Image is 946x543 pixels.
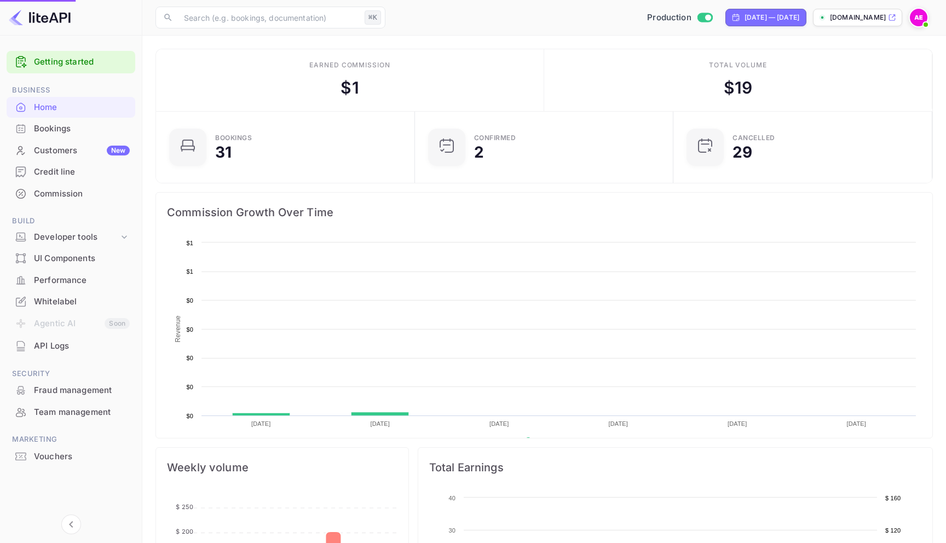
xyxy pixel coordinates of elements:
[176,528,193,535] tspan: $ 200
[745,13,799,22] div: [DATE] — [DATE]
[535,437,563,445] text: Revenue
[489,420,509,427] text: [DATE]
[215,135,252,141] div: Bookings
[7,228,135,247] div: Developer tools
[34,101,130,114] div: Home
[34,231,119,244] div: Developer tools
[7,291,135,313] div: Whitelabel
[34,274,130,287] div: Performance
[186,297,193,304] text: $0
[7,118,135,138] a: Bookings
[448,527,455,534] text: 30
[7,118,135,140] div: Bookings
[830,13,886,22] p: [DOMAIN_NAME]
[7,140,135,161] div: CustomersNew
[885,495,901,501] text: $ 160
[7,51,135,73] div: Getting started
[9,9,71,26] img: LiteAPI logo
[7,402,135,423] div: Team management
[732,145,752,160] div: 29
[7,446,135,466] a: Vouchers
[34,166,130,178] div: Credit line
[186,413,193,419] text: $0
[709,60,768,70] div: Total volume
[724,76,752,100] div: $ 19
[429,459,921,476] span: Total Earnings
[167,459,397,476] span: Weekly volume
[34,340,130,353] div: API Logs
[186,355,193,361] text: $0
[7,140,135,160] a: CustomersNew
[34,406,130,419] div: Team management
[251,420,271,427] text: [DATE]
[7,380,135,400] a: Fraud management
[34,188,130,200] div: Commission
[176,503,193,511] tspan: $ 250
[474,135,516,141] div: Confirmed
[7,446,135,467] div: Vouchers
[725,9,806,26] div: Click to change the date range period
[7,183,135,204] a: Commission
[34,56,130,68] a: Getting started
[7,380,135,401] div: Fraud management
[608,420,628,427] text: [DATE]
[7,97,135,117] a: Home
[643,11,717,24] div: Switch to Sandbox mode
[34,450,130,463] div: Vouchers
[910,9,927,26] img: achraf Elkhaier
[7,248,135,268] a: UI Components
[7,161,135,183] div: Credit line
[7,248,135,269] div: UI Components
[34,145,130,157] div: Customers
[341,76,359,100] div: $ 1
[7,183,135,205] div: Commission
[7,368,135,380] span: Security
[474,145,484,160] div: 2
[7,336,135,356] a: API Logs
[370,420,390,427] text: [DATE]
[448,495,455,501] text: 40
[885,527,901,534] text: $ 120
[177,7,360,28] input: Search (e.g. bookings, documentation)
[34,123,130,135] div: Bookings
[728,420,747,427] text: [DATE]
[186,384,193,390] text: $0
[167,204,921,221] span: Commission Growth Over Time
[215,145,232,160] div: 31
[7,402,135,422] a: Team management
[846,420,866,427] text: [DATE]
[174,315,182,342] text: Revenue
[7,161,135,182] a: Credit line
[7,270,135,290] a: Performance
[7,434,135,446] span: Marketing
[186,268,193,275] text: $1
[7,336,135,357] div: API Logs
[34,252,130,265] div: UI Components
[732,135,775,141] div: CANCELLED
[61,515,81,534] button: Collapse navigation
[7,84,135,96] span: Business
[647,11,691,24] span: Production
[7,97,135,118] div: Home
[186,326,193,333] text: $0
[7,215,135,227] span: Build
[7,270,135,291] div: Performance
[309,60,390,70] div: Earned commission
[7,291,135,311] a: Whitelabel
[365,10,381,25] div: ⌘K
[186,240,193,246] text: $1
[107,146,130,155] div: New
[34,384,130,397] div: Fraud management
[34,296,130,308] div: Whitelabel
